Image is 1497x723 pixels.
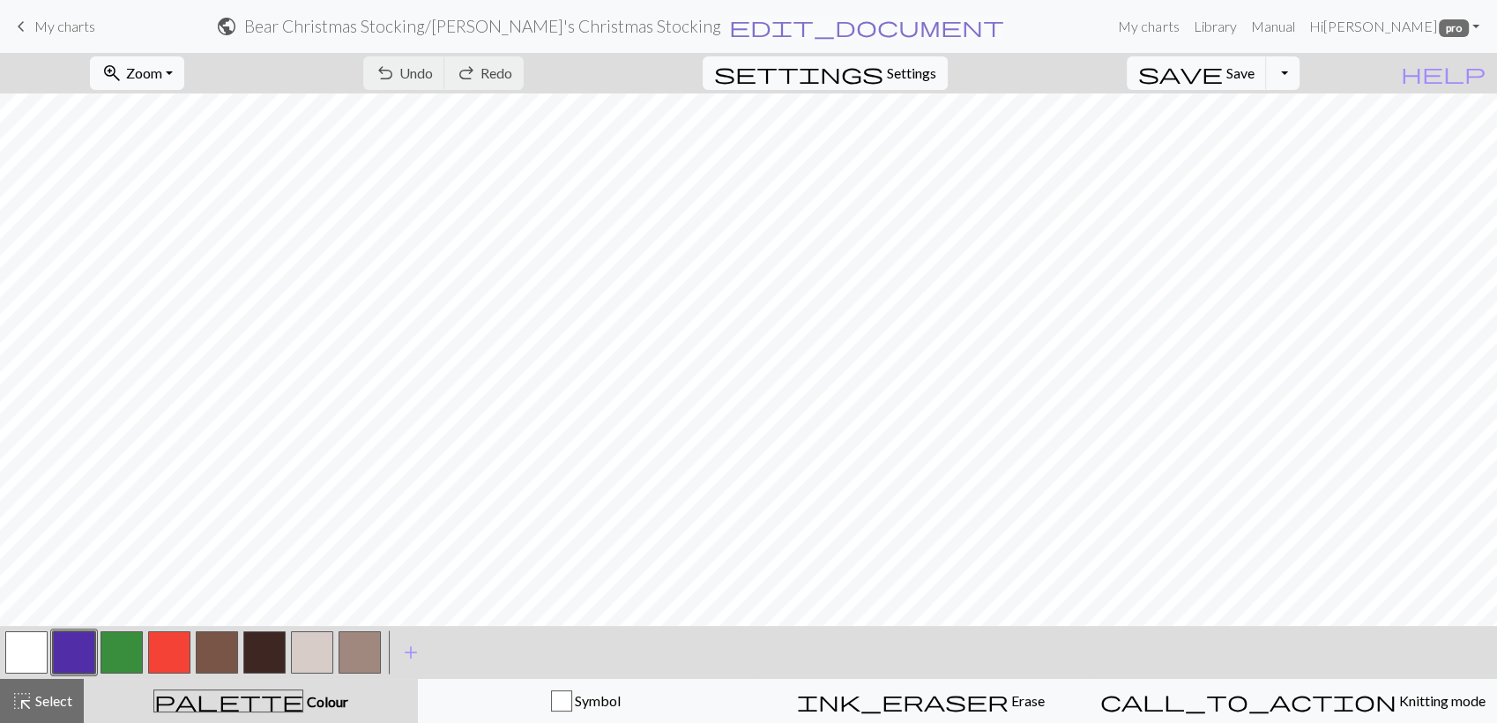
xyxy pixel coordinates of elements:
[84,679,418,723] button: Colour
[797,689,1009,713] span: ink_eraser
[1186,9,1243,44] a: Library
[101,61,123,86] span: zoom_in
[1301,9,1486,44] a: Hi[PERSON_NAME] pro
[33,692,72,709] span: Select
[11,11,95,41] a: My charts
[303,693,347,710] span: Colour
[1138,61,1223,86] span: save
[154,689,302,713] span: palette
[1226,64,1255,81] span: Save
[572,692,621,709] span: Symbol
[90,56,184,90] button: Zoom
[1127,56,1267,90] button: Save
[126,64,162,81] span: Zoom
[34,18,95,34] span: My charts
[1111,9,1186,44] a: My charts
[703,56,948,90] button: SettingsSettings
[714,61,883,86] span: settings
[753,679,1089,723] button: Erase
[216,14,237,39] span: public
[1089,679,1497,723] button: Knitting mode
[887,63,936,84] span: Settings
[11,689,33,713] span: highlight_alt
[714,63,883,84] i: Settings
[418,679,754,723] button: Symbol
[729,14,1004,39] span: edit_document
[1009,692,1045,709] span: Erase
[400,640,421,665] span: add
[11,14,32,39] span: keyboard_arrow_left
[1439,19,1469,37] span: pro
[244,16,721,36] h2: Bear Christmas Stocking / [PERSON_NAME]'s Christmas Stocking
[1401,61,1486,86] span: help
[1100,689,1396,713] span: call_to_action
[1396,692,1486,709] span: Knitting mode
[1243,9,1301,44] a: Manual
